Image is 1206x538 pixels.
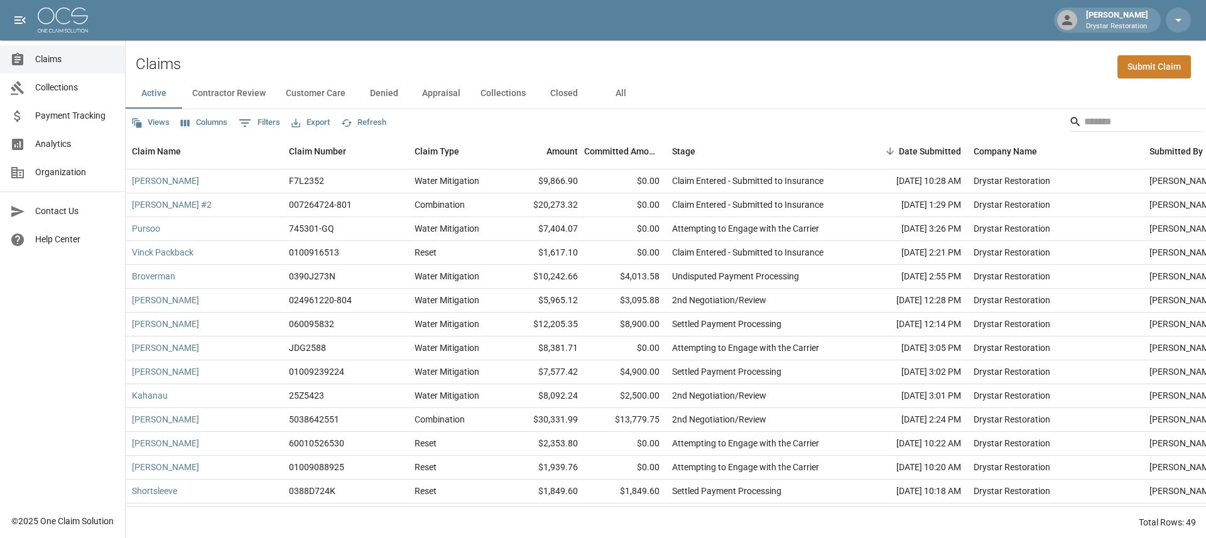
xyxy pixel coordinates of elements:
[415,461,437,473] div: Reset
[854,217,967,241] div: [DATE] 3:26 PM
[854,336,967,360] div: [DATE] 3:05 PM
[1149,134,1203,169] div: Submitted By
[470,78,536,109] button: Collections
[289,294,352,306] div: 024961220-804
[289,485,335,497] div: 0388D724K
[289,134,346,169] div: Claim Number
[503,503,584,527] div: $22,055.55
[415,175,479,187] div: Water Mitigation
[35,81,115,94] span: Collections
[415,294,479,306] div: Water Mitigation
[854,265,967,289] div: [DATE] 2:55 PM
[35,137,115,151] span: Analytics
[1117,55,1191,78] a: Submit Claim
[672,461,819,473] div: Attempting to Engage with the Carrier
[289,461,344,473] div: 01009088925
[503,241,584,265] div: $1,617.10
[584,289,666,313] div: $3,095.88
[415,318,479,330] div: Water Mitigation
[974,485,1050,497] div: Drystar Restoration
[899,134,961,169] div: Date Submitted
[672,270,799,282] div: Undisputed Payment Processing
[132,175,199,187] a: [PERSON_NAME]
[126,78,182,109] button: Active
[132,318,199,330] a: [PERSON_NAME]
[412,78,470,109] button: Appraisal
[974,365,1050,378] div: Drystar Restoration
[672,437,819,449] div: Attempting to Engage with the Carrier
[854,193,967,217] div: [DATE] 1:29 PM
[584,134,660,169] div: Committed Amount
[584,384,666,408] div: $2,500.00
[974,175,1050,187] div: Drystar Restoration
[289,198,352,211] div: 007264724-801
[974,270,1050,282] div: Drystar Restoration
[854,313,967,336] div: [DATE] 12:14 PM
[415,270,479,282] div: Water Mitigation
[132,222,160,235] a: Pursoo
[35,109,115,122] span: Payment Tracking
[289,437,344,449] div: 60010526530
[136,55,181,73] h2: Claims
[854,241,967,265] div: [DATE] 2:21 PM
[415,365,479,378] div: Water Mitigation
[974,318,1050,330] div: Drystar Restoration
[503,217,584,241] div: $7,404.07
[289,246,339,259] div: 0100916513
[672,246,823,259] div: Claim Entered - Submitted to Insurance
[132,485,177,497] a: Shortsleeve
[132,198,212,211] a: [PERSON_NAME] #2
[584,360,666,384] div: $4,900.00
[132,461,199,473] a: [PERSON_NAME]
[132,413,199,426] a: [PERSON_NAME]
[584,313,666,336] div: $8,900.00
[584,217,666,241] div: $0.00
[408,134,503,169] div: Claim Type
[854,169,967,193] div: [DATE] 10:28 AM
[415,134,459,169] div: Claim Type
[672,485,781,497] div: Settled Payment Processing
[35,53,115,66] span: Claims
[236,113,283,133] button: Show filters
[503,265,584,289] div: $10,242.66
[1081,9,1153,31] div: [PERSON_NAME]
[503,134,584,169] div: Amount
[672,365,781,378] div: Settled Payment Processing
[126,78,1206,109] div: dynamic tabs
[276,78,356,109] button: Customer Care
[536,78,592,109] button: Closed
[672,318,781,330] div: Settled Payment Processing
[415,342,479,354] div: Water Mitigation
[503,456,584,480] div: $1,939.76
[854,456,967,480] div: [DATE] 10:20 AM
[503,360,584,384] div: $7,577.42
[503,313,584,336] div: $12,205.35
[584,480,666,503] div: $1,849.60
[672,389,766,402] div: 2nd Negotiation/Review
[1069,112,1203,134] div: Search
[854,503,967,527] div: [DATE] 2:53 PM
[338,113,389,132] button: Refresh
[289,270,335,282] div: 0390J273N
[503,193,584,217] div: $20,273.32
[503,336,584,360] div: $8,381.71
[289,318,334,330] div: 060095832
[974,437,1050,449] div: Drystar Restoration
[974,389,1050,402] div: Drystar Restoration
[974,294,1050,306] div: Drystar Restoration
[182,78,276,109] button: Contractor Review
[672,222,819,235] div: Attempting to Engage with the Carrier
[854,408,967,432] div: [DATE] 2:24 PM
[666,134,854,169] div: Stage
[503,384,584,408] div: $8,092.24
[356,78,412,109] button: Denied
[132,342,199,354] a: [PERSON_NAME]
[503,432,584,456] div: $2,353.80
[672,175,823,187] div: Claim Entered - Submitted to Insurance
[126,134,283,169] div: Claim Name
[132,389,168,402] a: Kahanau
[128,113,173,132] button: Views
[974,461,1050,473] div: Drystar Restoration
[289,365,344,378] div: 01009239224
[178,113,231,132] button: Select columns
